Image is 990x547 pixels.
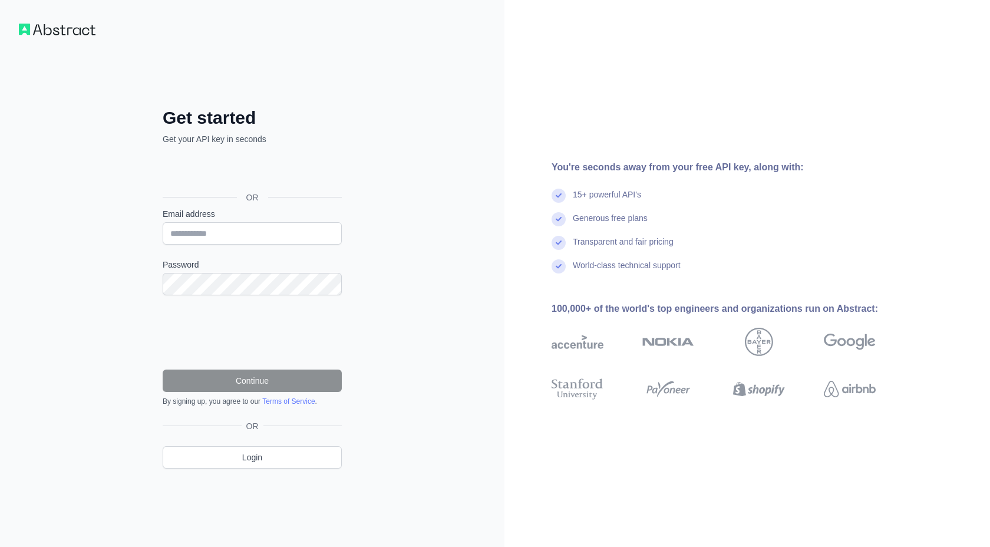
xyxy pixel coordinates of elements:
div: 15+ powerful API's [573,189,641,212]
img: check mark [552,212,566,226]
div: Transparent and fair pricing [573,236,674,259]
a: Terms of Service [262,397,315,406]
img: nokia [642,328,694,356]
div: 100,000+ of the world's top engineers and organizations run on Abstract: [552,302,913,316]
div: World-class technical support [573,259,681,283]
div: You're seconds away from your free API key, along with: [552,160,913,174]
label: Password [163,259,342,271]
img: Workflow [19,24,95,35]
img: accenture [552,328,603,356]
img: check mark [552,189,566,203]
p: Get your API key in seconds [163,133,342,145]
img: stanford university [552,376,603,402]
div: Generous free plans [573,212,648,236]
img: google [824,328,876,356]
img: check mark [552,236,566,250]
label: Email address [163,208,342,220]
iframe: reCAPTCHA [163,309,342,355]
span: OR [242,420,263,432]
img: payoneer [642,376,694,402]
div: By signing up, you agree to our . [163,397,342,406]
img: check mark [552,259,566,273]
a: Login [163,446,342,469]
img: shopify [733,376,785,402]
img: airbnb [824,376,876,402]
img: bayer [745,328,773,356]
button: Continue [163,370,342,392]
iframe: Sign in with Google Button [157,158,345,184]
h2: Get started [163,107,342,128]
span: OR [237,192,268,203]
